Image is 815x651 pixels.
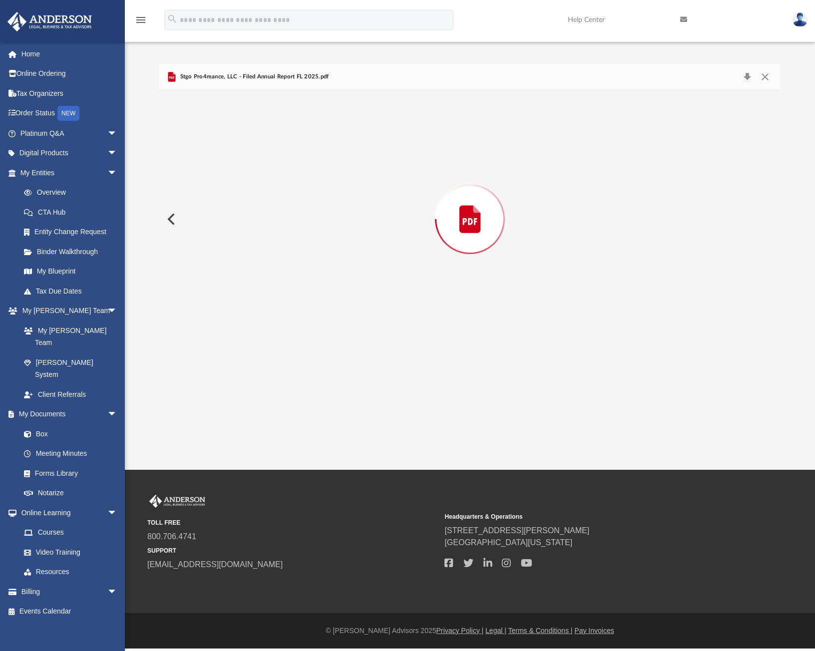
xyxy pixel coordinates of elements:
small: Headquarters & Operations [444,512,735,521]
a: Online Ordering [7,64,132,84]
a: Courses [14,523,127,543]
span: arrow_drop_down [107,582,127,602]
i: search [167,13,178,24]
span: Stgo Pro4mance, LLC - Filed Annual Report FL 2025.pdf [178,72,329,81]
span: arrow_drop_down [107,301,127,322]
a: [PERSON_NAME] System [14,352,127,384]
a: My Documentsarrow_drop_down [7,404,127,424]
small: TOLL FREE [147,518,437,527]
a: CTA Hub [14,202,132,222]
span: arrow_drop_down [107,163,127,183]
a: Platinum Q&Aarrow_drop_down [7,123,132,143]
a: Pay Invoices [574,627,614,635]
a: Events Calendar [7,602,132,622]
a: Entity Change Request [14,222,132,242]
div: © [PERSON_NAME] Advisors 2025 [125,626,815,636]
i: menu [135,14,147,26]
a: Notarize [14,483,127,503]
a: Privacy Policy | [436,627,484,635]
span: arrow_drop_down [107,123,127,144]
small: SUPPORT [147,546,437,555]
a: Binder Walkthrough [14,242,132,262]
button: Download [738,70,756,84]
div: Preview [159,64,781,348]
a: Resources [14,562,127,582]
a: Order StatusNEW [7,103,132,124]
button: Close [756,70,774,84]
a: Video Training [14,542,122,562]
a: My [PERSON_NAME] Teamarrow_drop_down [7,301,127,321]
a: My Blueprint [14,262,127,282]
a: Meeting Minutes [14,444,127,464]
div: NEW [57,106,79,121]
a: My [PERSON_NAME] Team [14,321,122,352]
img: User Pic [793,12,808,27]
a: 800.706.4741 [147,532,196,541]
a: [STREET_ADDRESS][PERSON_NAME] [444,526,589,535]
a: [EMAIL_ADDRESS][DOMAIN_NAME] [147,560,283,569]
a: Billingarrow_drop_down [7,582,132,602]
a: Home [7,44,132,64]
a: Forms Library [14,463,122,483]
a: Legal | [485,627,506,635]
span: arrow_drop_down [107,503,127,523]
img: Anderson Advisors Platinum Portal [4,12,95,31]
a: Digital Productsarrow_drop_down [7,143,132,163]
a: Overview [14,183,132,203]
a: Online Learningarrow_drop_down [7,503,127,523]
a: Client Referrals [14,384,127,404]
a: Tax Organizers [7,83,132,103]
span: arrow_drop_down [107,143,127,164]
img: Anderson Advisors Platinum Portal [147,495,207,508]
button: Previous File [159,205,181,233]
a: menu [135,19,147,26]
a: Terms & Conditions | [508,627,573,635]
a: Tax Due Dates [14,281,132,301]
a: My Entitiesarrow_drop_down [7,163,132,183]
a: Box [14,424,122,444]
span: arrow_drop_down [107,404,127,425]
a: [GEOGRAPHIC_DATA][US_STATE] [444,538,572,547]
